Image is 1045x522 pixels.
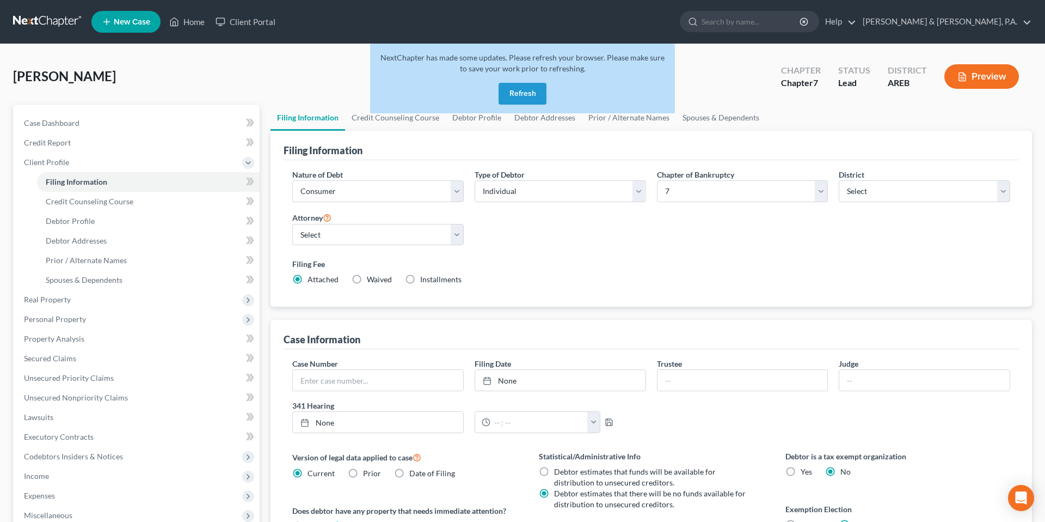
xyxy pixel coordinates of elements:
[539,451,764,462] label: Statistical/Administrative Info
[785,503,1010,515] label: Exemption Election
[308,275,339,284] span: Attached
[13,68,116,84] span: [PERSON_NAME]
[24,314,86,324] span: Personal Property
[657,169,734,180] label: Chapter of Bankruptcy
[657,370,828,391] input: --
[554,489,746,509] span: Debtor estimates that there will be no funds available for distribution to unsecured creditors.
[24,491,55,500] span: Expenses
[1008,485,1034,511] div: Open Intercom Messenger
[24,432,94,441] span: Executory Contracts
[24,471,49,481] span: Income
[781,64,821,77] div: Chapter
[888,64,927,77] div: District
[24,452,123,461] span: Codebtors Insiders & Notices
[15,329,260,349] a: Property Analysis
[24,138,71,147] span: Credit Report
[287,400,651,411] label: 341 Hearing
[380,53,665,73] span: NextChapter has made some updates. Please refresh your browser. Please make sure to save your wor...
[37,172,260,192] a: Filing Information
[24,373,114,383] span: Unsecured Priority Claims
[37,251,260,270] a: Prior / Alternate Names
[292,358,338,369] label: Case Number
[24,393,128,402] span: Unsecured Nonpriority Claims
[164,12,210,32] a: Home
[284,333,360,346] div: Case Information
[801,467,812,476] span: Yes
[475,358,511,369] label: Filing Date
[676,105,766,131] a: Spouses & Dependents
[15,388,260,408] a: Unsecured Nonpriority Claims
[46,236,107,245] span: Debtor Addresses
[657,358,682,369] label: Trustee
[24,118,79,128] span: Case Dashboard
[888,77,927,89] div: AREB
[24,334,84,343] span: Property Analysis
[813,77,818,88] span: 7
[292,505,517,517] label: Does debtor have any property that needs immediate attention?
[345,105,446,131] a: Credit Counseling Course
[838,77,870,89] div: Lead
[785,451,1010,462] label: Debtor is a tax exempt organization
[15,408,260,427] a: Lawsuits
[46,197,133,206] span: Credit Counseling Course
[15,113,260,133] a: Case Dashboard
[15,133,260,153] a: Credit Report
[46,275,122,284] span: Spouses & Dependents
[293,412,463,433] a: None
[271,105,345,131] a: Filing Information
[46,177,107,186] span: Filing Information
[24,157,69,167] span: Client Profile
[490,412,588,433] input: -- : --
[839,358,858,369] label: Judge
[46,256,127,265] span: Prior / Alternate Names
[475,169,525,180] label: Type of Debtor
[114,18,150,26] span: New Case
[15,427,260,447] a: Executory Contracts
[781,77,821,89] div: Chapter
[24,511,72,520] span: Miscellaneous
[292,211,331,224] label: Attorney
[499,83,546,105] button: Refresh
[702,11,801,32] input: Search by name...
[292,258,1010,270] label: Filing Fee
[308,469,335,478] span: Current
[292,169,343,180] label: Nature of Debt
[420,275,462,284] span: Installments
[284,144,362,157] div: Filing Information
[838,64,870,77] div: Status
[24,354,76,363] span: Secured Claims
[37,192,260,211] a: Credit Counseling Course
[409,469,455,478] span: Date of Filing
[363,469,381,478] span: Prior
[554,467,716,487] span: Debtor estimates that funds will be available for distribution to unsecured creditors.
[15,368,260,388] a: Unsecured Priority Claims
[367,275,392,284] span: Waived
[46,216,95,226] span: Debtor Profile
[24,412,53,422] span: Lawsuits
[839,370,1010,391] input: --
[293,370,463,391] input: Enter case number...
[15,349,260,368] a: Secured Claims
[292,451,517,464] label: Version of legal data applied to case
[24,295,71,304] span: Real Property
[944,64,1019,89] button: Preview
[210,12,281,32] a: Client Portal
[820,12,856,32] a: Help
[840,467,851,476] span: No
[37,270,260,290] a: Spouses & Dependents
[857,12,1031,32] a: [PERSON_NAME] & [PERSON_NAME], P.A.
[37,231,260,251] a: Debtor Addresses
[839,169,864,180] label: District
[475,370,646,391] a: None
[37,211,260,231] a: Debtor Profile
